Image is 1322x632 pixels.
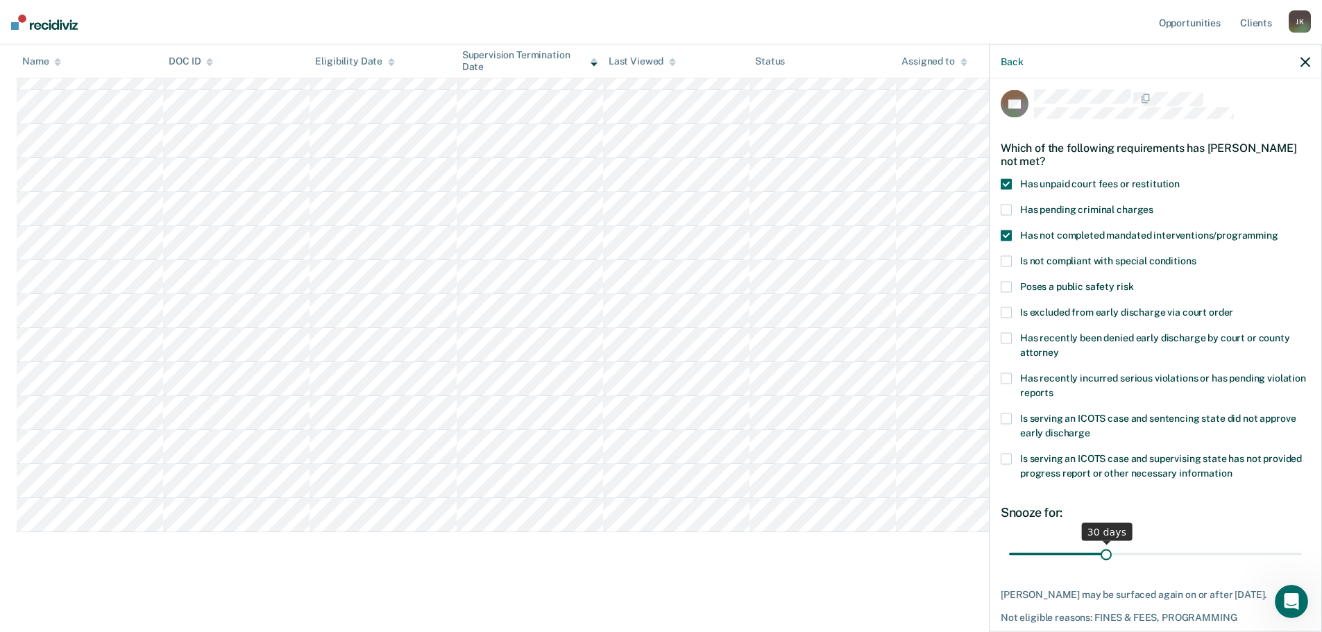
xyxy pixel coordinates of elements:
div: Supervision Termination Date [462,49,598,73]
div: [PERSON_NAME] may be surfaced again on or after [DATE]. [1001,588,1310,600]
div: Which of the following requirements has [PERSON_NAME] not met? [1001,130,1310,178]
iframe: Intercom live chat [1275,585,1308,618]
div: Snooze for: [1001,504,1310,520]
span: Is excluded from early discharge via court order [1020,306,1233,317]
span: Has unpaid court fees or restitution [1020,178,1180,189]
div: Name [22,55,61,67]
span: Has pending criminal charges [1020,203,1153,214]
div: Last Viewed [609,55,676,67]
span: Has not completed mandated interventions/programming [1020,229,1278,240]
span: Is not compliant with special conditions [1020,255,1196,266]
div: Not eligible reasons: FINES & FEES, PROGRAMMING [1001,612,1310,624]
div: Status [755,55,785,67]
span: Is serving an ICOTS case and sentencing state did not approve early discharge [1020,412,1296,438]
span: Poses a public safety risk [1020,280,1133,291]
span: Has recently incurred serious violations or has pending violation reports [1020,372,1306,398]
button: Back [1001,55,1023,67]
div: Assigned to [901,55,967,67]
div: 30 days [1082,522,1133,540]
span: Is serving an ICOTS case and supervising state has not provided progress report or other necessar... [1020,452,1302,478]
div: DOC ID [169,55,213,67]
span: Has recently been denied early discharge by court or county attorney [1020,332,1290,357]
img: Recidiviz [11,15,78,30]
div: J K [1289,10,1311,33]
div: Eligibility Date [315,55,395,67]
